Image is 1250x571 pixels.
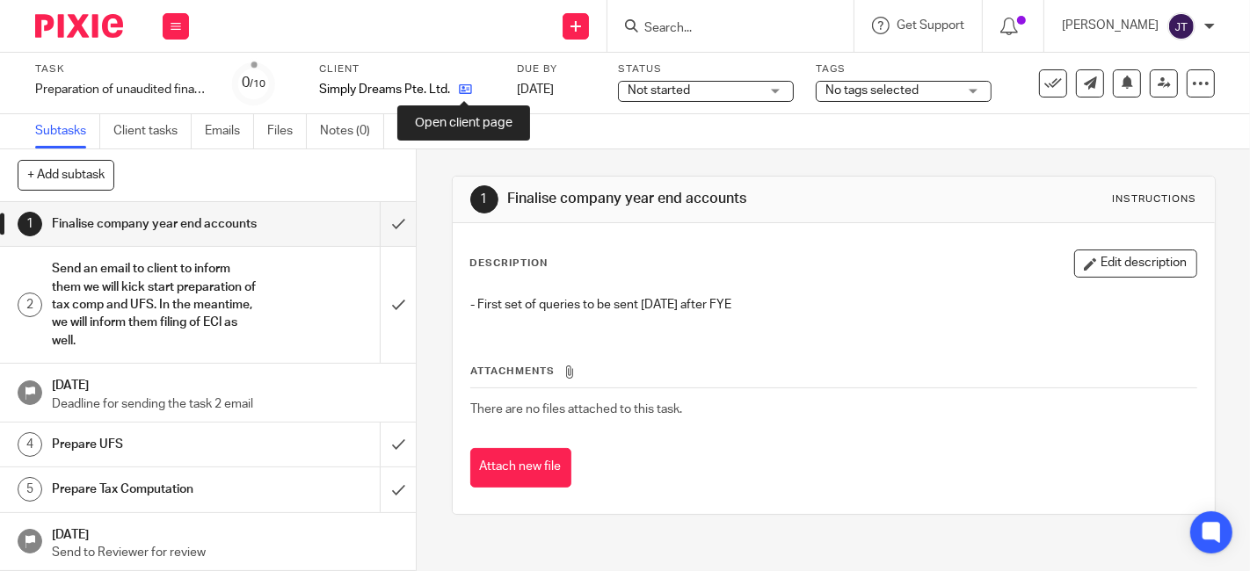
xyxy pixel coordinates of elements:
[52,395,398,413] p: Deadline for sending the task 2 email
[267,114,307,148] a: Files
[470,448,571,488] button: Attach new file
[507,190,871,208] h1: Finalise company year end accounts
[35,81,211,98] div: Preparation of unaudited financial statements and tax computation
[517,83,554,96] span: [DATE]
[52,256,259,354] h1: Send an email to client to inform them we will kick start preparation of tax comp and UFS. In the...
[52,476,259,502] h1: Prepare Tax Computation
[52,211,259,237] h1: Finalise company year end accounts
[471,403,683,416] span: There are no files attached to this task.
[319,62,495,76] label: Client
[113,114,192,148] a: Client tasks
[18,432,42,457] div: 4
[52,372,398,394] h1: [DATE]
[243,73,266,93] div: 0
[18,160,114,190] button: + Add subtask
[52,431,259,458] h1: Prepare UFS
[1062,17,1159,34] p: [PERSON_NAME]
[517,62,596,76] label: Due by
[397,114,465,148] a: Audit logs
[35,62,211,76] label: Task
[18,212,42,236] div: 1
[1167,12,1195,40] img: svg%3E
[320,114,384,148] a: Notes (0)
[18,477,42,502] div: 5
[251,79,266,89] small: /10
[35,114,100,148] a: Subtasks
[205,114,254,148] a: Emails
[1113,192,1197,206] div: Instructions
[816,62,992,76] label: Tags
[35,14,123,38] img: Pixie
[825,84,919,97] span: No tags selected
[470,257,549,271] p: Description
[18,293,42,317] div: 2
[1074,249,1197,278] button: Edit description
[628,84,690,97] span: Not started
[618,62,794,76] label: Status
[52,522,398,544] h1: [DATE]
[471,296,1196,314] p: - First set of queries to be sent [DATE] after FYE
[319,81,450,98] p: Simply Dreams Pte. Ltd.
[643,21,801,37] input: Search
[897,19,964,32] span: Get Support
[471,366,556,376] span: Attachments
[52,544,398,561] p: Send to Reviewer for review
[470,185,498,213] div: 1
